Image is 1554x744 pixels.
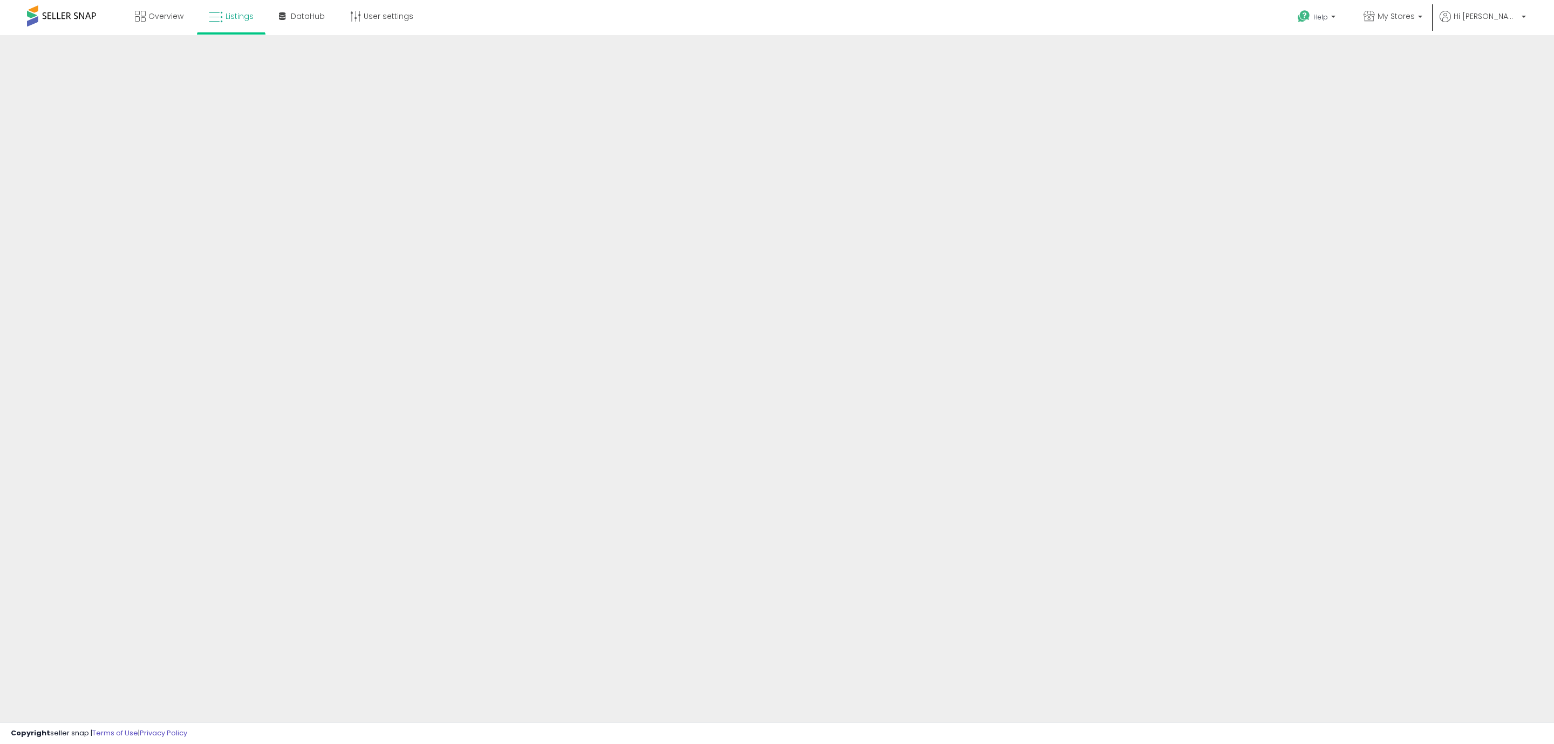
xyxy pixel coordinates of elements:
[291,11,325,22] span: DataHub
[1297,10,1311,23] i: Get Help
[226,11,254,22] span: Listings
[1440,11,1526,35] a: Hi [PERSON_NAME]
[1289,2,1346,35] a: Help
[148,11,183,22] span: Overview
[1313,12,1328,22] span: Help
[1454,11,1518,22] span: Hi [PERSON_NAME]
[1378,11,1415,22] span: My Stores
